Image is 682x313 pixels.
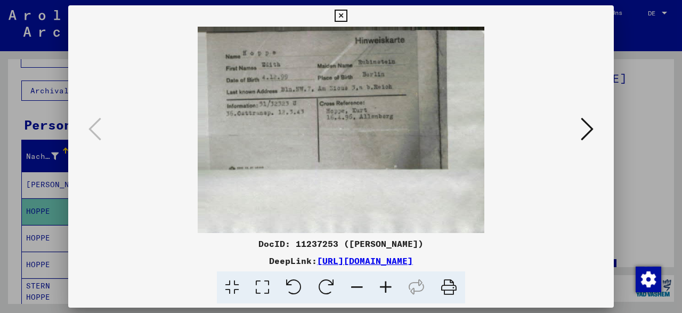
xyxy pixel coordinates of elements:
[68,254,614,267] div: DeepLink:
[636,267,661,292] img: Zustimmung ändern
[317,255,413,266] a: [URL][DOMAIN_NAME]
[635,266,661,292] div: Zustimmung ändern
[104,27,578,233] img: 001.jpg
[68,237,614,250] div: DocID: 11237253 ([PERSON_NAME])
